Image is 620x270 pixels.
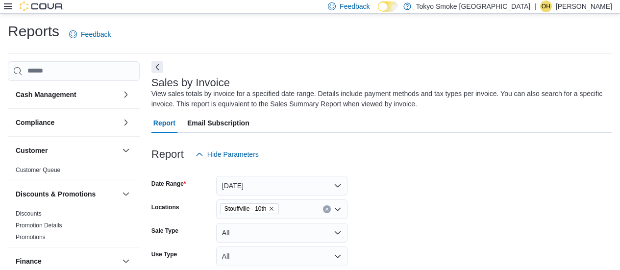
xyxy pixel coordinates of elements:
h3: Customer [16,146,48,155]
button: Finance [120,255,132,267]
a: Feedback [65,25,115,44]
span: Stouffville - 10th [224,204,267,214]
button: Remove Stouffville - 10th from selection in this group [269,206,274,212]
span: OH [542,0,550,12]
button: All [216,246,347,266]
h3: Compliance [16,118,54,127]
h3: Discounts & Promotions [16,189,96,199]
span: Promotions [16,233,46,241]
h3: Cash Management [16,90,76,99]
span: Feedback [340,1,370,11]
p: Tokyo Smoke [GEOGRAPHIC_DATA] [416,0,531,12]
div: Customer [8,164,140,180]
button: Open list of options [334,205,342,213]
input: Dark Mode [378,1,398,12]
img: Cova [20,1,64,11]
span: Discounts [16,210,42,218]
button: Finance [16,256,118,266]
span: Stouffville - 10th [220,203,279,214]
button: [DATE] [216,176,347,196]
label: Locations [151,203,179,211]
a: Promotion Details [16,222,62,229]
div: Olivia Hagiwara [540,0,552,12]
h3: Finance [16,256,42,266]
h3: Sales by Invoice [151,77,230,89]
span: Feedback [81,29,111,39]
button: Compliance [120,117,132,128]
span: Hide Parameters [207,149,259,159]
span: Email Subscription [187,113,249,133]
span: Report [153,113,175,133]
a: Promotions [16,234,46,241]
button: Cash Management [120,89,132,100]
a: Customer Queue [16,167,60,173]
button: All [216,223,347,243]
a: Discounts [16,210,42,217]
button: Discounts & Promotions [120,188,132,200]
button: Hide Parameters [192,145,263,164]
label: Sale Type [151,227,178,235]
div: View sales totals by invoice for a specified date range. Details include payment methods and tax ... [151,89,607,109]
span: Customer Queue [16,166,60,174]
p: [PERSON_NAME] [556,0,612,12]
h3: Report [151,148,184,160]
button: Customer [120,145,132,156]
button: Cash Management [16,90,118,99]
label: Use Type [151,250,177,258]
button: Next [151,61,163,73]
button: Customer [16,146,118,155]
h1: Reports [8,22,59,41]
p: | [534,0,536,12]
button: Discounts & Promotions [16,189,118,199]
button: Clear input [323,205,331,213]
div: Discounts & Promotions [8,208,140,247]
label: Date Range [151,180,186,188]
button: Compliance [16,118,118,127]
